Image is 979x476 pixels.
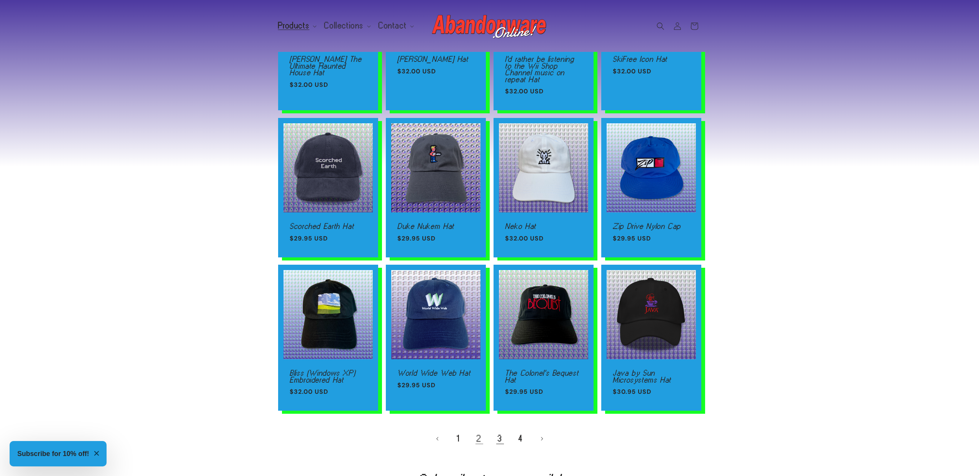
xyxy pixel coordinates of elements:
[278,22,310,29] span: Products
[505,370,582,383] a: The Colonel's Bequest Hat
[374,18,417,34] summary: Contact
[505,56,582,83] a: I'd rather be listening to the Wii Shop Channel music on repeat Hat
[397,56,474,63] a: [PERSON_NAME] Hat
[290,223,367,230] a: Scorched Earth Hat
[290,370,367,383] a: Bliss (Windows XP) Embroidered Hat
[432,11,547,41] img: Abandonware
[652,18,669,35] summary: Search
[450,430,467,447] a: Page 1
[512,430,529,447] a: Page 4
[492,430,509,447] a: Page 3
[471,430,488,447] a: Page 2
[290,56,367,76] a: [PERSON_NAME] The Ultimate Haunted House Hat
[613,370,690,383] a: Java by Sun Microsystems Hat
[278,430,701,447] nav: Pagination
[505,223,582,230] a: Neko Hat
[429,8,550,44] a: Abandonware
[429,430,446,447] a: Previous page
[613,223,690,230] a: Zip Drive Nylon Cap
[613,56,690,63] a: SkiFree Icon Hat
[274,18,320,34] summary: Products
[324,22,364,29] span: Collections
[397,223,474,230] a: Duke Nukem Hat
[533,430,550,447] a: Next page
[379,22,407,29] span: Contact
[320,18,374,34] summary: Collections
[397,370,474,376] a: World Wide Web Hat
